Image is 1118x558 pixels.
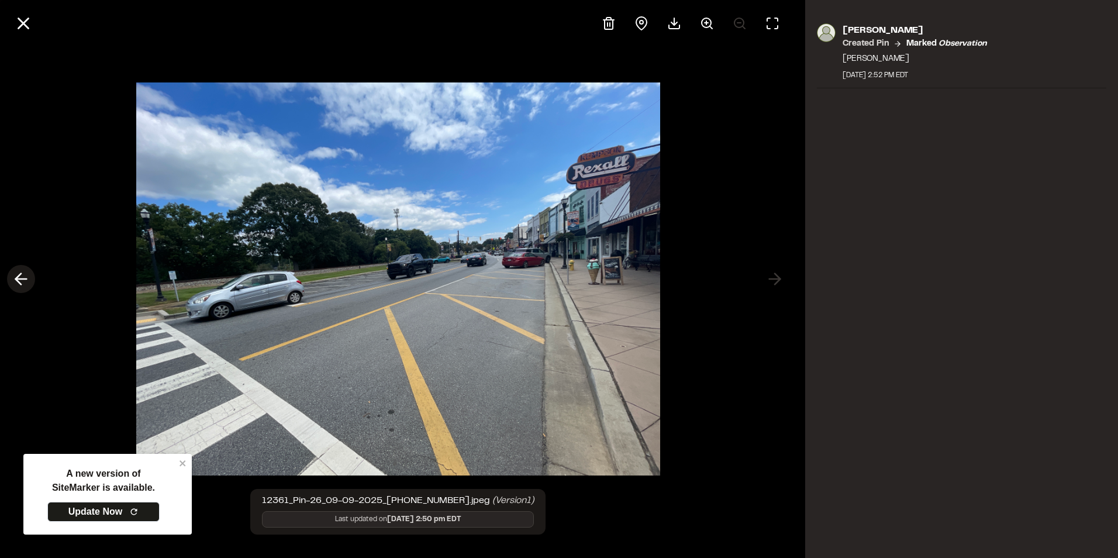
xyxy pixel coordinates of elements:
[906,37,986,50] p: Marked
[9,9,37,37] button: Close modal
[817,23,836,42] img: photo
[136,71,660,487] img: file
[7,265,35,293] button: Previous photo
[843,37,889,50] p: Created Pin
[843,23,986,37] p: [PERSON_NAME]
[693,9,721,37] button: Zoom in
[627,9,655,37] div: View pin on map
[843,70,986,81] div: [DATE] 2:52 PM EDT
[938,40,986,47] em: observation
[758,9,786,37] button: Toggle Fullscreen
[843,53,986,66] p: [PERSON_NAME]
